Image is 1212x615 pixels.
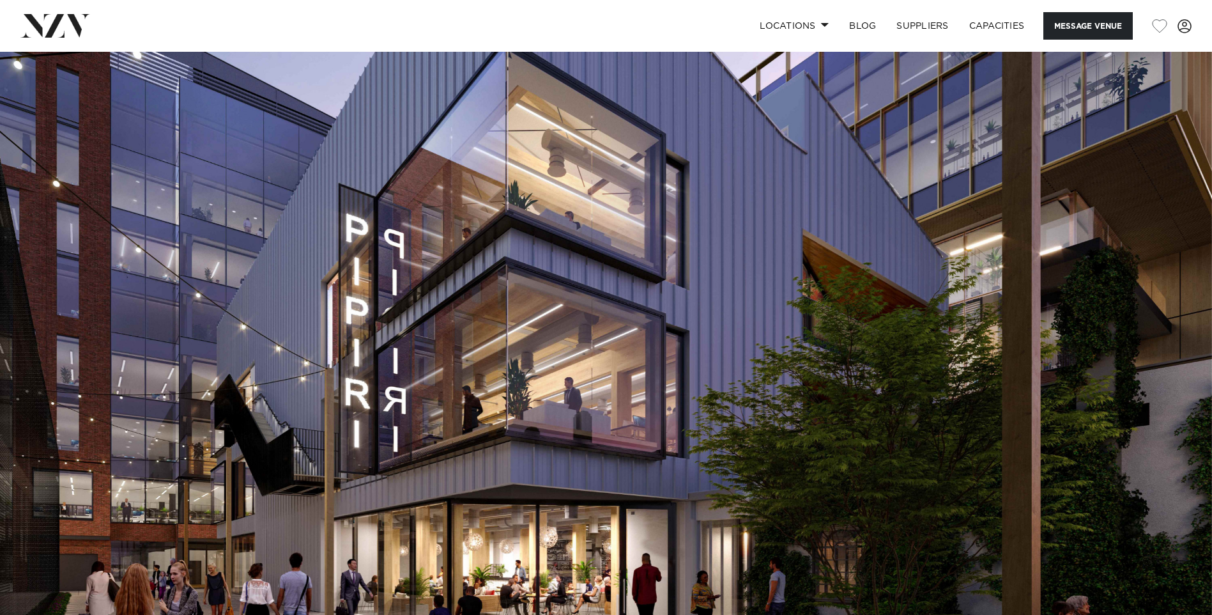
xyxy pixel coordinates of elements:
a: Locations [749,12,839,40]
a: SUPPLIERS [886,12,958,40]
a: Capacities [959,12,1035,40]
a: BLOG [839,12,886,40]
img: nzv-logo.png [20,14,90,37]
button: Message Venue [1043,12,1133,40]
